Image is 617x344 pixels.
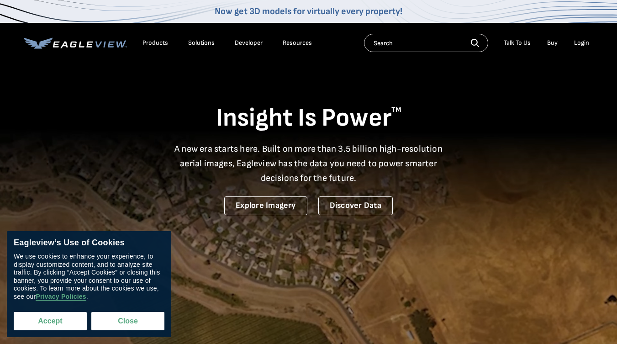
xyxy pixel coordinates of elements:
div: Solutions [188,39,215,47]
div: Talk To Us [504,39,531,47]
a: Now get 3D models for virtually every property! [215,6,402,17]
a: Developer [235,39,263,47]
input: Search [364,34,488,52]
a: Buy [547,39,558,47]
a: Privacy Policies [36,293,86,301]
a: Discover Data [318,196,393,215]
div: We use cookies to enhance your experience, to display customized content, and to analyze site tra... [14,253,164,301]
a: Explore Imagery [224,196,307,215]
div: Eagleview’s Use of Cookies [14,238,164,248]
button: Close [91,312,164,330]
div: Login [574,39,589,47]
p: A new era starts here. Built on more than 3.5 billion high-resolution aerial images, Eagleview ha... [169,142,448,185]
h1: Insight Is Power [24,102,594,134]
button: Accept [14,312,87,330]
sup: TM [391,106,401,114]
div: Resources [283,39,312,47]
div: Products [142,39,168,47]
